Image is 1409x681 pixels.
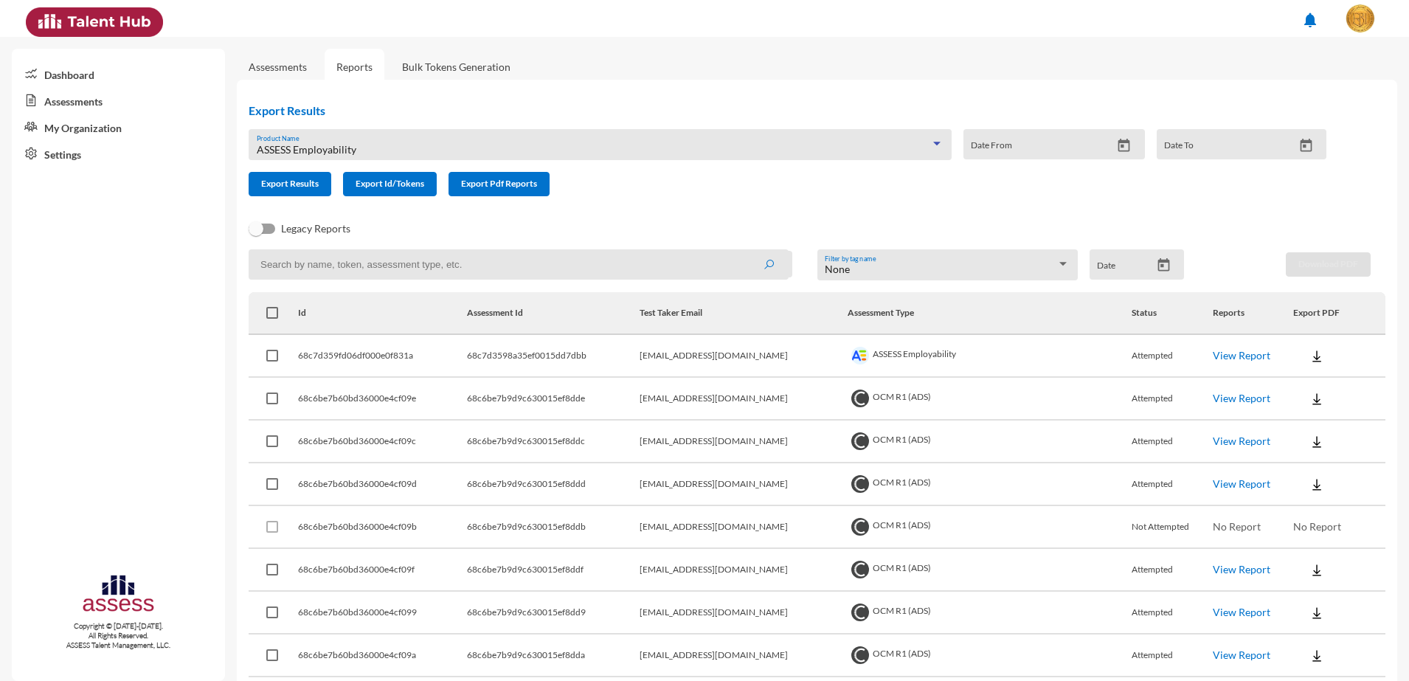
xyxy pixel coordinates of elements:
[467,463,640,506] td: 68c6be7b9d9c630015ef8ddd
[1286,252,1371,277] button: Download PDF
[1213,649,1270,661] a: View Report
[1132,292,1212,335] th: Status
[467,292,640,335] th: Assessment Id
[281,220,350,238] span: Legacy Reports
[1213,349,1270,362] a: View Report
[640,506,848,549] td: [EMAIL_ADDRESS][DOMAIN_NAME]
[249,61,307,73] a: Assessments
[1132,549,1212,592] td: Attempted
[848,635,1132,677] td: OCM R1 (ADS)
[1213,520,1261,533] span: No Report
[1132,463,1212,506] td: Attempted
[298,506,467,549] td: 68c6be7b60bd36000e4cf09b
[461,178,537,189] span: Export Pdf Reports
[298,592,467,635] td: 68c6be7b60bd36000e4cf099
[249,172,331,196] button: Export Results
[1293,520,1341,533] span: No Report
[467,378,640,421] td: 68c6be7b9d9c630015ef8dde
[12,87,225,114] a: Assessments
[298,421,467,463] td: 68c6be7b60bd36000e4cf09c
[390,49,522,85] a: Bulk Tokens Generation
[1132,378,1212,421] td: Attempted
[1151,257,1177,273] button: Open calendar
[1111,138,1137,153] button: Open calendar
[1293,292,1385,335] th: Export PDF
[848,292,1132,335] th: Assessment Type
[825,263,850,275] span: None
[12,61,225,87] a: Dashboard
[1132,335,1212,378] td: Attempted
[298,378,467,421] td: 68c6be7b60bd36000e4cf09e
[1213,435,1270,447] a: View Report
[848,592,1132,635] td: OCM R1 (ADS)
[249,103,1338,117] h2: Export Results
[12,140,225,167] a: Settings
[249,249,789,280] input: Search by name, token, assessment type, etc.
[298,292,467,335] th: Id
[467,549,640,592] td: 68c6be7b9d9c630015ef8ddf
[298,549,467,592] td: 68c6be7b60bd36000e4cf09f
[848,421,1132,463] td: OCM R1 (ADS)
[640,335,848,378] td: [EMAIL_ADDRESS][DOMAIN_NAME]
[640,592,848,635] td: [EMAIL_ADDRESS][DOMAIN_NAME]
[343,172,437,196] button: Export Id/Tokens
[640,378,848,421] td: [EMAIL_ADDRESS][DOMAIN_NAME]
[325,49,384,85] a: Reports
[1213,477,1270,490] a: View Report
[640,549,848,592] td: [EMAIL_ADDRESS][DOMAIN_NAME]
[1132,635,1212,677] td: Attempted
[467,635,640,677] td: 68c6be7b9d9c630015ef8dda
[12,114,225,140] a: My Organization
[1298,258,1358,269] span: Download PDF
[1213,606,1270,618] a: View Report
[261,178,319,189] span: Export Results
[1213,563,1270,575] a: View Report
[848,463,1132,506] td: OCM R1 (ADS)
[1132,506,1212,549] td: Not Attempted
[640,463,848,506] td: [EMAIL_ADDRESS][DOMAIN_NAME]
[356,178,424,189] span: Export Id/Tokens
[12,621,225,650] p: Copyright © [DATE]-[DATE]. All Rights Reserved. ASSESS Talent Management, LLC.
[848,506,1132,549] td: OCM R1 (ADS)
[848,378,1132,421] td: OCM R1 (ADS)
[467,421,640,463] td: 68c6be7b9d9c630015ef8ddc
[1213,392,1270,404] a: View Report
[449,172,550,196] button: Export Pdf Reports
[298,635,467,677] td: 68c6be7b60bd36000e4cf09a
[81,573,156,619] img: assesscompany-logo.png
[1132,421,1212,463] td: Attempted
[467,506,640,549] td: 68c6be7b9d9c630015ef8ddb
[848,335,1132,378] td: ASSESS Employability
[640,292,848,335] th: Test Taker Email
[467,335,640,378] td: 68c7d3598a35ef0015dd7dbb
[1132,592,1212,635] td: Attempted
[640,421,848,463] td: [EMAIL_ADDRESS][DOMAIN_NAME]
[1293,138,1319,153] button: Open calendar
[1301,11,1319,29] mat-icon: notifications
[298,463,467,506] td: 68c6be7b60bd36000e4cf09d
[640,635,848,677] td: [EMAIL_ADDRESS][DOMAIN_NAME]
[848,549,1132,592] td: OCM R1 (ADS)
[1213,292,1293,335] th: Reports
[298,335,467,378] td: 68c7d359fd06df000e0f831a
[257,143,356,156] span: ASSESS Employability
[467,592,640,635] td: 68c6be7b9d9c630015ef8dd9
